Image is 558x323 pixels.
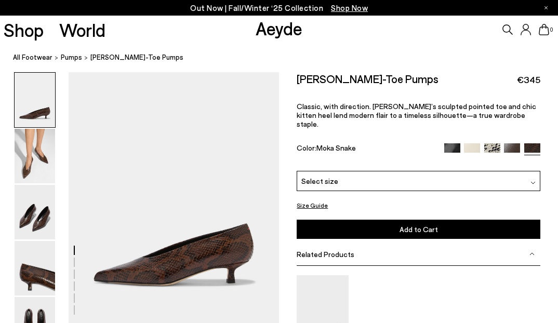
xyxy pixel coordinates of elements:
[190,2,368,15] p: Out Now | Fall/Winter ‘25 Collection
[15,185,55,239] img: Clara Pointed-Toe Pumps - Image 3
[297,72,439,85] h2: [PERSON_NAME]-Toe Pumps
[256,17,302,39] a: Aeyde
[90,52,183,63] span: [PERSON_NAME]-Toe Pumps
[13,52,52,63] a: All Footwear
[529,251,535,257] img: svg%3E
[331,3,368,12] span: Navigate to /collections/new-in
[297,143,436,155] div: Color:
[15,129,55,183] img: Clara Pointed-Toe Pumps - Image 2
[297,220,540,239] button: Add to Cart
[13,44,558,72] nav: breadcrumb
[59,21,105,39] a: World
[530,180,536,185] img: svg%3E
[61,53,82,61] span: pumps
[297,102,540,128] p: Classic, with direction. [PERSON_NAME]’s sculpted pointed toe and chic kitten heel lend modern fl...
[4,21,44,39] a: Shop
[15,73,55,127] img: Clara Pointed-Toe Pumps - Image 1
[400,225,438,234] span: Add to Cart
[61,52,82,63] a: pumps
[539,24,549,35] a: 0
[297,250,354,259] span: Related Products
[549,27,554,33] span: 0
[297,199,328,212] button: Size Guide
[301,176,338,186] span: Select size
[316,143,356,152] span: Moka Snake
[517,73,540,86] span: €345
[15,241,55,295] img: Clara Pointed-Toe Pumps - Image 4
